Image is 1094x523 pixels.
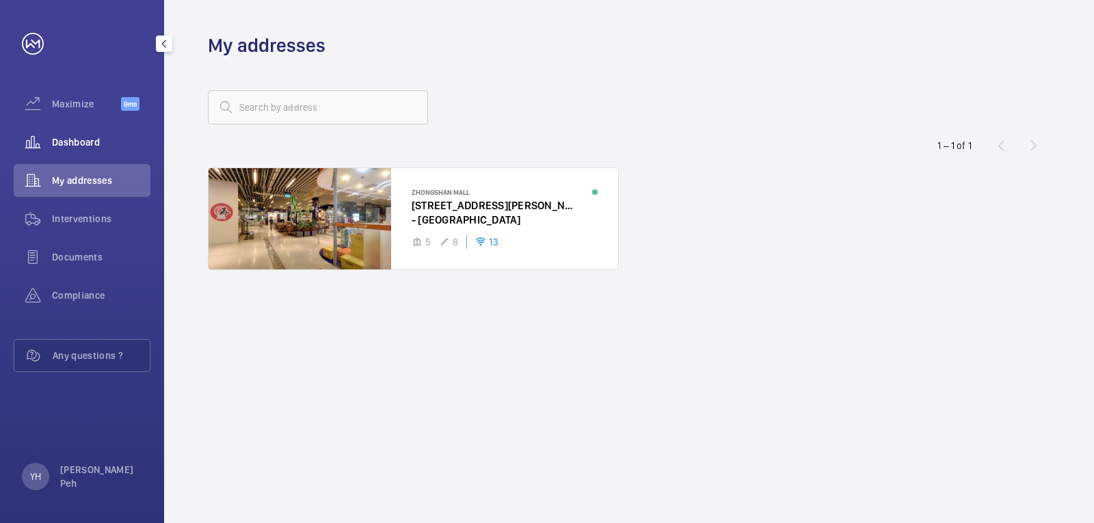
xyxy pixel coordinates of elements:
span: Documents [52,250,150,264]
p: YH [30,470,41,483]
span: Beta [121,97,139,111]
p: [PERSON_NAME] Peh [60,463,142,490]
span: Compliance [52,289,150,302]
h1: My addresses [208,33,325,58]
span: My addresses [52,174,150,187]
span: Interventions [52,212,150,226]
input: Search by address [208,90,428,124]
span: Maximize [52,97,121,111]
div: 1 – 1 of 1 [937,139,972,152]
span: Dashboard [52,135,150,149]
span: Any questions ? [53,349,150,362]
